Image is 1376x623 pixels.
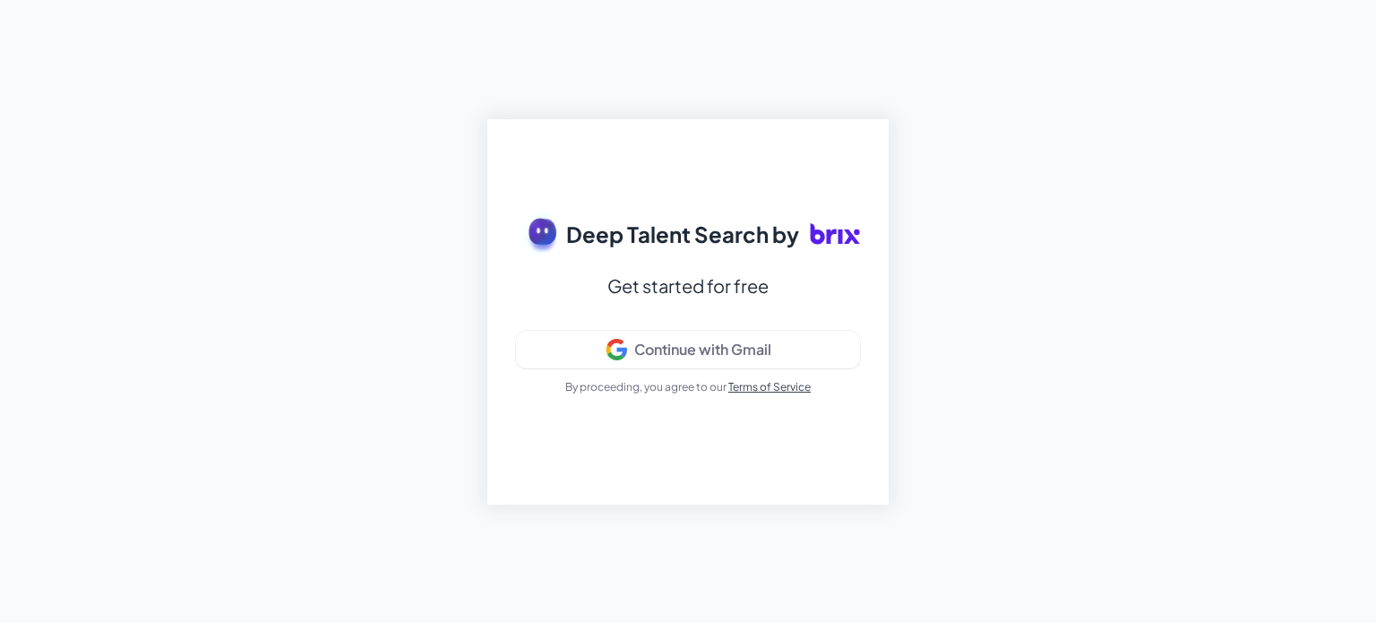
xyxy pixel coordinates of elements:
p: By proceeding, you agree to our [565,379,811,395]
a: Terms of Service [728,380,811,394]
button: Continue with Gmail [516,331,860,368]
div: Get started for free [607,270,769,302]
span: Deep Talent Search by [566,218,799,250]
div: Continue with Gmail [634,341,771,359]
